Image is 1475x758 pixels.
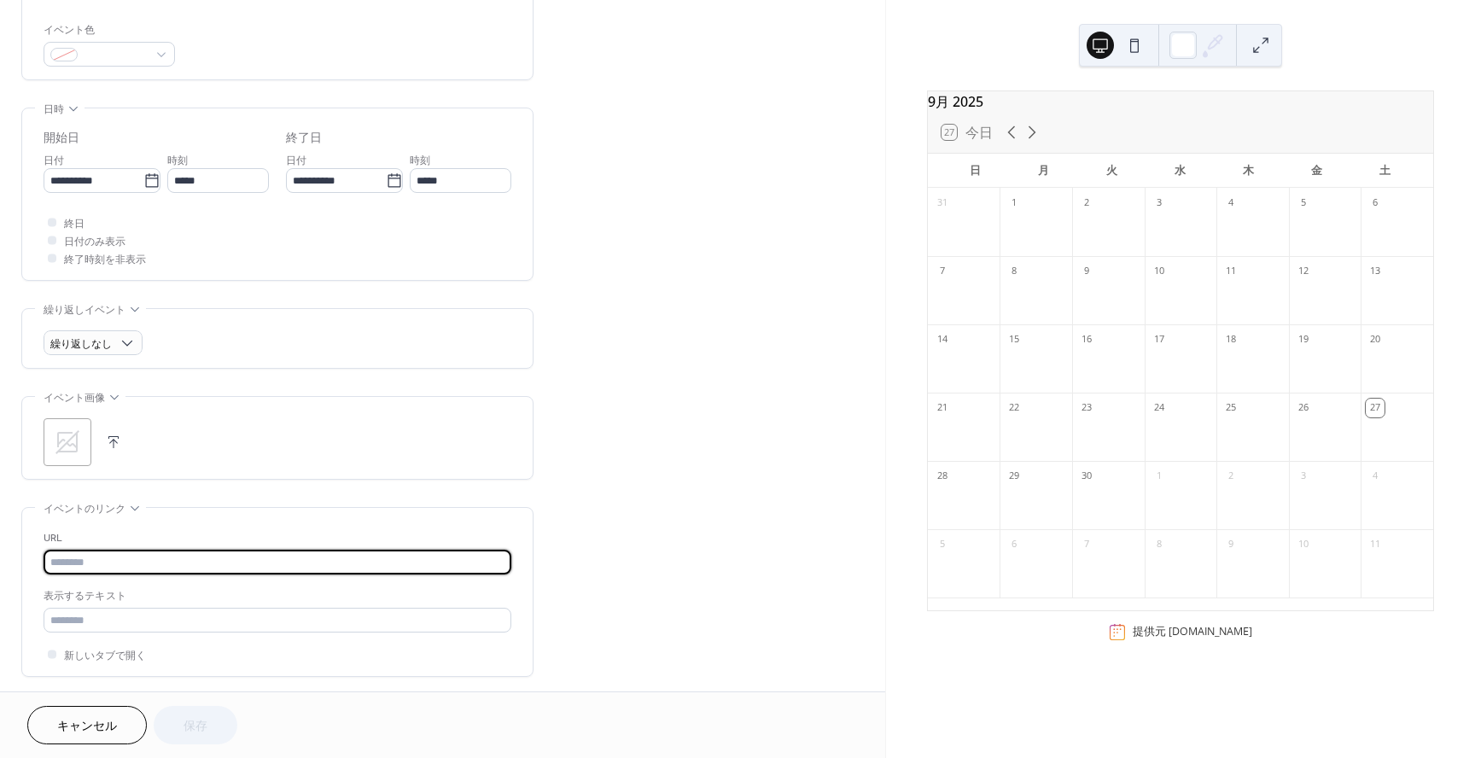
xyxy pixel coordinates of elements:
div: 1 [1150,467,1169,486]
div: 19 [1294,330,1313,349]
div: ; [44,418,91,466]
div: 月 [1010,154,1078,188]
div: 土 [1351,154,1420,188]
div: 12 [1294,262,1313,281]
span: 時刻 [410,152,430,170]
div: 6 [1005,535,1023,554]
div: 提供元 [1133,624,1252,639]
div: 火 [1078,154,1146,188]
div: 2 [1221,467,1240,486]
div: 30 [1077,467,1096,486]
div: 9 [1077,262,1096,281]
span: 終了時刻を非表示 [64,251,146,269]
div: 7 [933,262,952,281]
div: 14 [933,330,952,349]
span: 繰り返しイベント [44,301,125,319]
div: 11 [1366,535,1385,554]
div: 7 [1077,535,1096,554]
div: イベント色 [44,21,172,39]
span: イベントのリンク [44,500,125,518]
span: 終日 [64,215,85,233]
div: 4 [1366,467,1385,486]
div: 24 [1150,399,1169,417]
div: 22 [1005,399,1023,417]
div: 29 [1005,467,1023,486]
div: 2 [1077,194,1096,213]
div: 5 [1294,194,1313,213]
div: 20 [1366,330,1385,349]
span: 日付 [44,152,64,170]
div: 9月 2025 [928,91,1433,112]
span: 日付 [286,152,306,170]
a: [DOMAIN_NAME] [1169,624,1252,638]
div: 8 [1005,262,1023,281]
div: 8 [1150,535,1169,554]
div: 15 [1005,330,1023,349]
span: 繰り返しなし [50,335,112,354]
span: 新しいタブで開く [64,647,146,665]
div: 日 [942,154,1010,188]
div: URL [44,529,508,547]
span: 日時 [44,101,64,119]
div: 1 [1005,194,1023,213]
div: 13 [1366,262,1385,281]
div: 5 [933,535,952,554]
div: 10 [1150,262,1169,281]
div: 25 [1221,399,1240,417]
span: 日付のみ表示 [64,233,125,251]
div: 16 [1077,330,1096,349]
div: 21 [933,399,952,417]
div: 9 [1221,535,1240,554]
div: 27 [1366,399,1385,417]
div: 3 [1294,467,1313,486]
div: 17 [1150,330,1169,349]
div: 31 [933,194,952,213]
div: 4 [1221,194,1240,213]
div: 23 [1077,399,1096,417]
div: 28 [933,467,952,486]
div: 金 [1283,154,1351,188]
span: 時刻 [167,152,188,170]
div: 18 [1221,330,1240,349]
span: イベント画像 [44,389,105,407]
div: 開始日 [44,130,79,148]
div: 26 [1294,399,1313,417]
div: 表示するテキスト [44,587,508,605]
div: 11 [1221,262,1240,281]
div: 木 [1215,154,1283,188]
button: キャンセル [27,706,147,744]
div: 終了日 [286,130,322,148]
div: 6 [1366,194,1385,213]
span: キャンセル [57,718,117,736]
div: 10 [1294,535,1313,554]
div: 水 [1146,154,1215,188]
div: 3 [1150,194,1169,213]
